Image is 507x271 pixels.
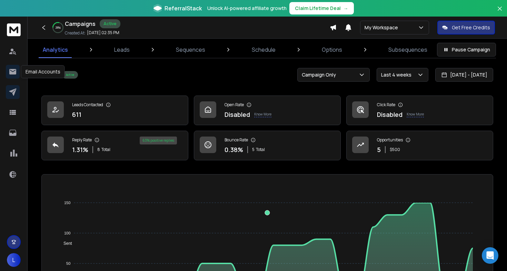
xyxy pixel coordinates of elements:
[452,24,490,31] p: Get Free Credits
[58,241,72,246] span: Sent
[65,20,96,28] h1: Campaigns
[176,46,205,54] p: Sequences
[56,26,61,30] p: 29 %
[225,145,243,154] p: 0.38 %
[41,96,188,125] a: Leads Contacted611
[207,5,287,12] p: Unlock AI-powered affiliate growth
[41,131,188,160] a: Reply Rate1.31%8Total63% positive replies
[225,137,248,143] p: Bounce Rate
[318,41,346,58] a: Options
[39,41,72,58] a: Analytics
[346,131,493,160] a: Opportunities5$500
[194,131,341,160] a: Bounce Rate0.38%5Total
[322,46,342,54] p: Options
[114,46,130,54] p: Leads
[377,102,395,108] p: Click Rate
[66,261,70,265] tspan: 50
[64,231,70,235] tspan: 100
[495,4,504,21] button: Close banner
[346,96,493,125] a: Click RateDisabledKnow More
[407,112,424,117] p: Know More
[384,41,431,58] a: Subsequences
[437,21,495,34] button: Get Free Credits
[254,112,271,117] p: Know More
[289,2,354,14] button: Claim Lifetime Deal→
[252,147,255,152] span: 5
[377,137,403,143] p: Opportunities
[435,68,493,82] button: [DATE] - [DATE]
[482,247,498,264] div: Open Intercom Messenger
[302,71,339,78] p: Campaign Only
[62,71,78,79] div: Active
[256,147,265,152] span: Total
[7,253,21,267] button: L
[194,96,341,125] a: Open RateDisabledKnow More
[437,43,496,57] button: Pause Campaign
[43,46,68,54] p: Analytics
[344,5,348,12] span: →
[248,41,280,58] a: Schedule
[377,145,381,154] p: 5
[225,102,244,108] p: Open Rate
[72,102,103,108] p: Leads Contacted
[87,30,119,36] p: [DATE] 02:35 PM
[390,147,400,152] p: $ 500
[140,137,177,144] div: 63 % positive replies
[72,110,81,119] p: 611
[225,110,250,119] p: Disabled
[165,4,202,12] span: ReferralStack
[252,46,276,54] p: Schedule
[72,145,88,154] p: 1.31 %
[377,110,402,119] p: Disabled
[100,19,120,28] div: Active
[101,147,110,152] span: Total
[172,41,209,58] a: Sequences
[365,24,401,31] p: My Workspace
[72,137,92,143] p: Reply Rate
[110,41,134,58] a: Leads
[97,147,100,152] span: 8
[381,71,414,78] p: Last 4 weeks
[21,65,65,78] div: Email Accounts
[65,30,86,36] p: Created At:
[64,201,70,205] tspan: 150
[388,46,427,54] p: Subsequences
